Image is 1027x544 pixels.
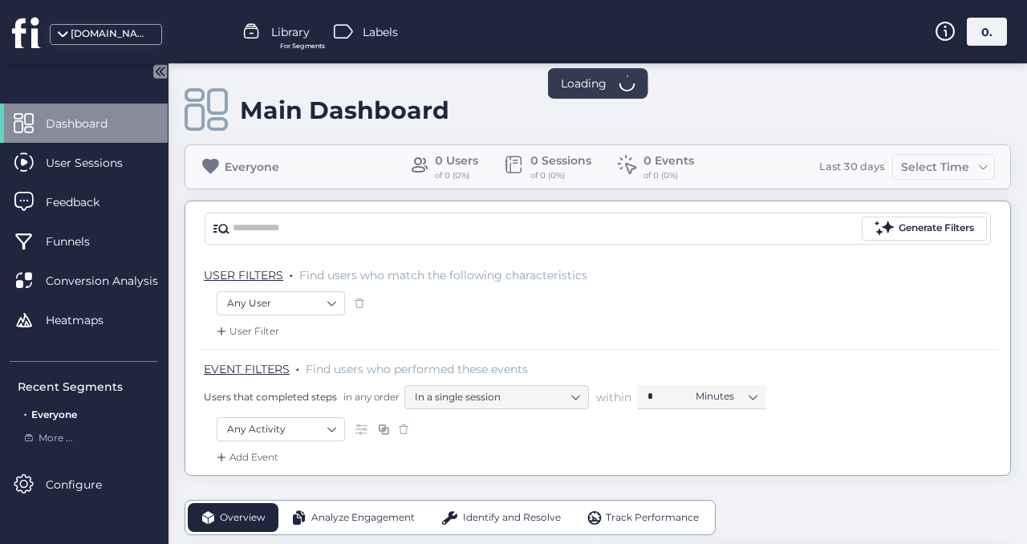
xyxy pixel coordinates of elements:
[213,323,279,339] div: User Filter
[606,510,699,526] span: Track Performance
[204,390,337,404] span: Users that completed steps
[967,18,1007,46] div: 0.
[31,408,77,420] span: Everyone
[271,23,310,41] span: Library
[220,510,266,526] span: Overview
[311,510,415,526] span: Analyze Engagement
[71,26,151,42] div: [DOMAIN_NAME]
[596,389,631,405] span: within
[696,384,757,408] nz-select-item: Minutes
[862,217,987,241] button: Generate Filters
[46,272,182,290] span: Conversion Analysis
[296,359,299,375] span: .
[299,268,587,282] span: Find users who match the following characteristics
[18,378,158,396] div: Recent Segments
[24,405,26,420] span: .
[240,95,449,125] div: Main Dashboard
[39,431,73,446] span: More ...
[46,193,124,211] span: Feedback
[46,115,132,132] span: Dashboard
[204,362,290,376] span: EVENT FILTERS
[363,23,398,41] span: Labels
[899,221,974,236] div: Generate Filters
[415,385,578,409] nz-select-item: In a single session
[213,449,278,465] div: Add Event
[46,311,128,329] span: Heatmaps
[340,390,400,404] span: in any order
[46,154,147,172] span: User Sessions
[227,417,335,441] nz-select-item: Any Activity
[204,268,283,282] span: USER FILTERS
[290,265,293,281] span: .
[46,233,114,250] span: Funnels
[227,291,335,315] nz-select-item: Any User
[561,75,607,92] span: Loading
[306,362,528,376] span: Find users who performed these events
[463,510,561,526] span: Identify and Resolve
[280,41,325,51] span: For Segments
[46,476,126,493] span: Configure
